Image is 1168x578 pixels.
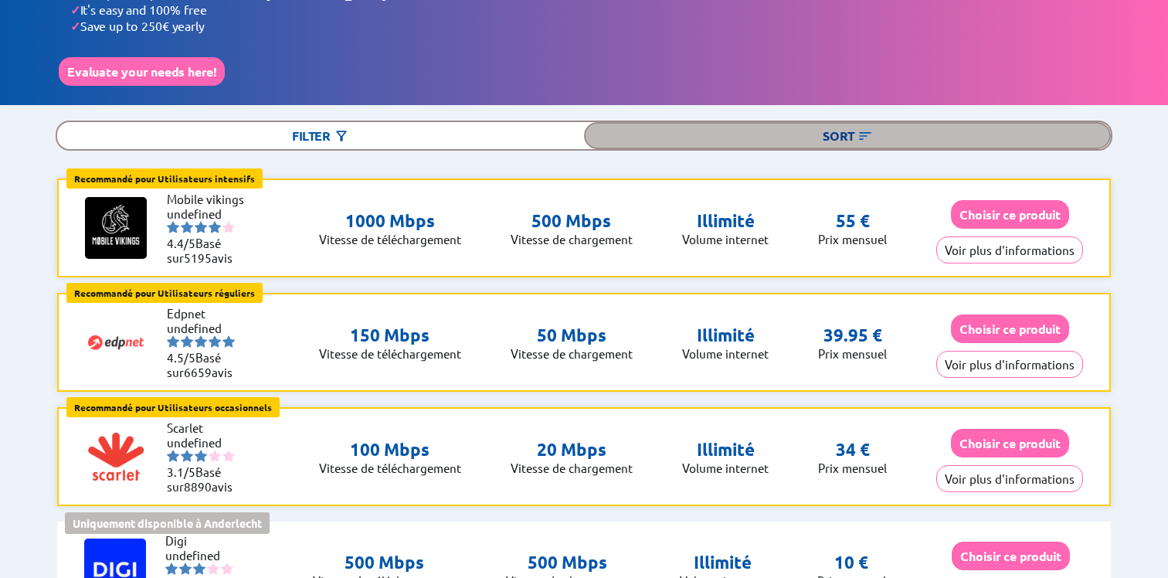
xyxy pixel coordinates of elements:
b: Uniquement disponible à Anderlecht [73,516,262,530]
img: starnr1 [167,221,179,233]
li: undefined [165,548,254,563]
a: Choisir ce produit [951,207,1069,222]
b: Recommandé pour Utilisateurs réguliers [74,287,255,299]
div: Sort [584,122,1111,149]
p: 100 Mbps [319,439,461,461]
img: Logo of Mobile vikings [85,197,147,259]
p: Vitesse de télé­chargement [319,461,461,475]
p: 55 € [836,210,870,232]
img: starnr3 [195,450,207,462]
img: starnr2 [181,335,193,348]
p: Vitesse de chargement [511,232,633,246]
p: 150 Mbps [319,325,461,346]
button: Evaluate your needs here! [59,57,225,86]
button: Choisir ce produit [951,429,1069,457]
button: Choisir ce produit [952,542,1070,570]
a: Choisir ce produit [951,436,1069,450]
p: Illimité [680,552,766,573]
p: Vitesse de chargement [511,346,633,361]
p: Prix mensuel [818,232,887,246]
span: 5195 [184,250,212,265]
p: 39.95 € [823,325,882,346]
span: 6659 [184,365,212,379]
p: Volume internet [682,232,769,246]
li: undefined [167,435,260,450]
p: Vitesse de télé­chargement [319,232,461,246]
span: 8890 [184,479,212,494]
li: Basé sur avis [167,236,260,265]
p: 50 Mbps [511,325,633,346]
p: Illimité [682,439,769,461]
button: Voir plus d'informations [936,236,1083,263]
button: Voir plus d'informations [936,351,1083,378]
a: Choisir ce produit [952,549,1070,563]
a: Voir plus d'informations [936,243,1083,257]
button: Voir plus d'informations [936,465,1083,492]
li: Basé sur avis [167,350,260,379]
button: Choisir ce produit [951,314,1069,343]
p: 1000 Mbps [319,210,461,232]
img: starnr5 [222,221,235,233]
p: 500 Mbps [313,552,455,573]
li: Mobile vikings [167,192,260,206]
span: ✓ [70,2,80,18]
img: starnr4 [209,221,221,233]
li: Basé sur avis [167,464,260,494]
p: Illimité [682,210,769,232]
p: 20 Mbps [511,439,633,461]
img: Logo of Scarlet [85,426,147,488]
p: Volume internet [682,461,769,475]
b: Recommandé pour Utilisateurs intensifs [74,172,255,185]
img: Button open the filtering menu [334,128,349,144]
li: It's easy and 100% free [70,2,1110,18]
button: Choisir ce produit [951,200,1069,229]
img: starnr1 [165,563,178,575]
a: Choisir ce produit [951,321,1069,336]
p: Vitesse de télé­chargement [319,346,461,361]
img: starnr4 [209,335,221,348]
p: Vitesse de chargement [511,461,633,475]
li: undefined [167,206,260,221]
p: Prix mensuel [818,461,887,475]
div: Filter [57,122,584,149]
span: 4.5/5 [167,350,195,365]
li: Save up to 250€ yearly [70,18,1110,34]
a: Voir plus d'informations [936,357,1083,372]
img: starnr5 [222,335,235,348]
span: 4.4/5 [167,236,195,250]
img: starnr4 [209,450,221,462]
li: undefined [167,321,260,335]
img: Logo of Edpnet [85,311,147,373]
li: Scarlet [167,420,260,435]
p: Illimité [682,325,769,346]
p: Volume internet [682,346,769,361]
p: 10 € [834,552,868,573]
span: ✓ [70,18,80,34]
img: starnr3 [193,563,205,575]
li: Digi [165,533,254,548]
b: Recommandé pour Utilisateurs occasionnels [74,401,272,413]
img: starnr1 [167,335,179,348]
img: starnr3 [195,335,207,348]
img: starnr4 [207,563,219,575]
p: Prix mensuel [818,346,887,361]
img: starnr5 [222,450,235,462]
p: 500 Mbps [506,552,628,573]
img: starnr1 [167,450,179,462]
span: 3.1/5 [167,464,195,479]
img: starnr2 [181,221,193,233]
a: Voir plus d'informations [936,471,1083,486]
img: starnr2 [179,563,192,575]
p: 34 € [836,439,870,461]
p: 500 Mbps [511,210,633,232]
li: Edpnet [167,306,260,321]
img: starnr2 [181,450,193,462]
img: starnr3 [195,221,207,233]
img: Button open the sorting menu [857,128,873,144]
img: starnr5 [221,563,233,575]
